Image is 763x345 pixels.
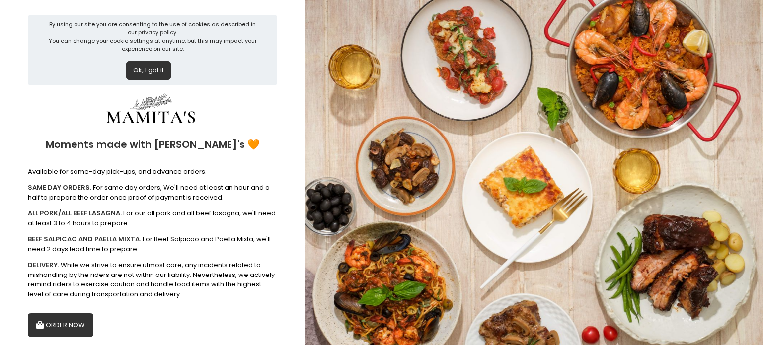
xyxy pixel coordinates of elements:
img: Mamitas PH [76,92,226,129]
b: SAME DAY ORDERS. [28,183,91,192]
a: privacy policy. [138,28,177,36]
div: For same day orders, We'll need at least an hour and a half to prepare the order once proof of pa... [28,183,277,202]
b: DELIVERY. [28,260,59,270]
b: ALL PORK/ALL BEEF LASAGNA. [28,208,122,218]
div: For Beef Salpicao and Paella Mixta, we'll need 2 days lead time to prepare. [28,234,277,254]
b: BEEF SALPICAO AND PAELLA MIXTA. [28,234,141,244]
div: Available for same-day pick-ups, and advance orders. [28,167,277,177]
div: While we strive to ensure utmost care, any incidents related to mishandling by the riders are not... [28,260,277,299]
div: Moments made with [PERSON_NAME]'s 🧡 [28,129,277,160]
button: ORDER NOW [28,313,93,337]
button: Ok, I got it [126,61,171,80]
div: By using our site you are consenting to the use of cookies as described in our You can change you... [45,20,261,53]
div: For our all pork and all beef lasagna, we'll need at least 3 to 4 hours to prepare. [28,208,277,228]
